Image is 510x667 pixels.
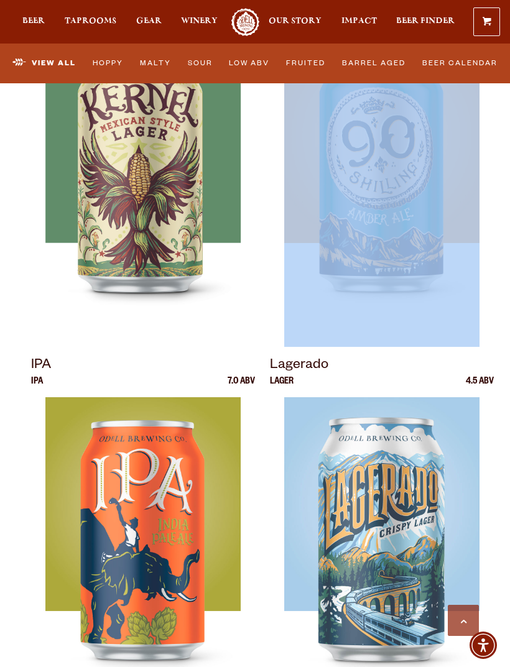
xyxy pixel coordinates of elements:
a: Impact [341,8,377,36]
p: Lager [270,377,294,397]
span: Impact [341,16,377,26]
a: Beer [22,8,45,36]
a: Malty [136,50,175,76]
a: Winery [181,8,218,36]
p: Lagerado [270,355,494,377]
a: Hoppy [89,50,127,76]
div: Accessibility Menu [470,632,497,659]
img: Kernel [45,29,241,340]
p: IPA [31,355,255,377]
span: Beer Finder [396,16,455,26]
a: View All [9,50,80,76]
a: Scroll to top [448,605,479,636]
a: Odell Home [230,8,261,36]
p: IPA [31,377,43,397]
span: Gear [136,16,162,26]
a: Gear [136,8,162,36]
a: Our Story [269,8,322,36]
p: 7.0 ABV [228,377,255,397]
a: Low ABV [225,50,274,76]
span: Our Story [269,16,322,26]
a: Taprooms [65,8,116,36]
span: Taprooms [65,16,116,26]
span: Beer [22,16,45,26]
a: Barrel Aged [338,50,409,76]
a: Sour [183,50,216,76]
img: 90 Shilling Ale [284,29,480,340]
a: Fruited [282,50,330,76]
a: Beer Calendar [418,50,501,76]
a: Beer Finder [396,8,455,36]
span: Winery [181,16,218,26]
p: 4.5 ABV [466,377,494,397]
